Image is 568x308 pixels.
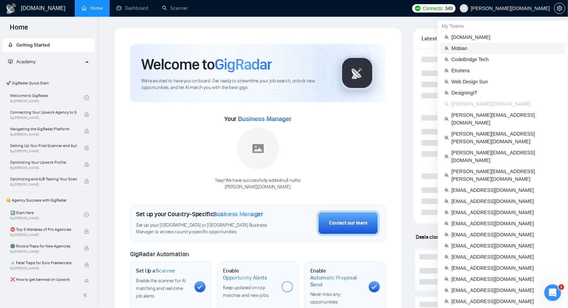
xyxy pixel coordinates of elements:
span: lock [84,179,89,184]
span: [EMAIL_ADDRESS][DOMAIN_NAME] [451,197,561,205]
span: Your [224,115,291,123]
span: [EMAIL_ADDRESS][DOMAIN_NAME] [451,220,561,227]
span: [PERSON_NAME][DOMAIN_NAME] [451,100,561,108]
span: Optimizing Your Upwork Profile [10,159,77,166]
span: team [445,299,449,303]
span: ☠️ Fatal Traps for Solo Freelancers [10,259,77,266]
span: double-left [83,292,90,299]
span: By [PERSON_NAME] [10,149,77,153]
span: lock [84,162,89,167]
span: team [445,91,449,95]
span: [EMAIL_ADDRESS][DOMAIN_NAME] [451,298,561,305]
span: lock [84,129,89,133]
div: My Teams [438,21,568,32]
span: Home [4,22,34,37]
span: fund-projection-screen [8,59,13,64]
span: Connecting Your Upwork Agency to GigRadar [10,109,77,116]
div: Yaay! We have successfully added null null to [215,177,301,191]
span: Keep updated on top matches and new jobs. [223,285,269,298]
button: setting [554,3,565,14]
span: [EMAIL_ADDRESS][DOMAIN_NAME] [451,186,561,194]
span: Enable the scanner for AI matching and real-time job alerts. [136,278,186,299]
span: Latest Posts from the GigRadar Community [422,34,461,43]
span: By [PERSON_NAME] [10,116,77,120]
span: 1 [559,284,564,290]
span: team [445,277,449,281]
span: team [445,255,449,259]
span: team [445,173,449,177]
span: lock [84,246,89,251]
span: [EMAIL_ADDRESS][DOMAIN_NAME] [451,253,561,261]
span: By [PERSON_NAME] [10,166,77,170]
span: 349 [445,5,453,12]
span: team [445,117,449,121]
span: By [PERSON_NAME] [10,233,77,237]
span: [PERSON_NAME][EMAIL_ADDRESS][PERSON_NAME][DOMAIN_NAME] [451,168,561,183]
span: Scanner [156,267,175,274]
div: Contact our team [329,219,367,227]
span: By [PERSON_NAME] [10,266,77,270]
a: dashboardDashboard [117,5,148,11]
span: 🚀 GigRadar Quick Start [3,76,94,90]
span: rocket [8,42,13,47]
img: placeholder.png [237,128,279,169]
p: [PERSON_NAME][DOMAIN_NAME] . [215,184,301,191]
span: Getting Started [16,42,50,48]
span: Business Manager [238,115,291,122]
span: [EMAIL_ADDRESS][DOMAIN_NAME] [451,264,561,272]
span: [EMAIL_ADDRESS][DOMAIN_NAME] [451,286,561,294]
span: team [445,221,449,226]
h1: Set Up a [136,267,175,274]
span: We're excited to have you on board. Get ready to streamline your job search, unlock new opportuni... [141,78,329,91]
span: Never miss any opportunities. [310,291,340,305]
span: team [445,80,449,84]
span: By [PERSON_NAME] [10,132,77,137]
span: [PERSON_NAME][EMAIL_ADDRESS][DOMAIN_NAME] [451,149,561,164]
span: [DOMAIN_NAME] [451,33,561,41]
span: Business Manager [214,210,263,218]
span: team [445,136,449,140]
span: Opportunity Alerts [223,274,267,281]
span: [EMAIL_ADDRESS][DOMAIN_NAME] [451,209,561,216]
span: Set up your [GEOGRAPHIC_DATA] or [GEOGRAPHIC_DATA] Business Manager to access country-specific op... [136,222,282,235]
span: GigRadar Automation [130,250,189,258]
span: ⛔ Top 3 Mistakes of Pro Agencies [10,226,77,233]
span: lock [84,262,89,267]
span: check-circle [84,95,89,100]
span: [PERSON_NAME][EMAIL_ADDRESS][PERSON_NAME][DOMAIN_NAME] [451,130,561,145]
span: team [445,266,449,270]
span: Academy [8,59,35,65]
span: Navigating the GigRadar Platform [10,125,77,132]
h1: Welcome to [141,55,272,74]
span: CodeBridge Tech [451,56,561,63]
a: 1️⃣ Start HereBy[PERSON_NAME] [10,207,84,222]
span: By [PERSON_NAME] [10,250,77,254]
span: team [445,288,449,292]
span: Connects: [423,5,443,12]
span: Optimizing and A/B Testing Your Scanner for Better Results [10,176,77,183]
span: team [445,35,449,39]
a: homeHome [82,5,103,11]
span: 👑 Agency Success with GigRadar [3,193,94,207]
span: [PERSON_NAME][EMAIL_ADDRESS][DOMAIN_NAME] [451,111,561,127]
span: team [445,46,449,50]
button: Contact our team [317,210,380,236]
span: team [445,68,449,73]
span: Deals closed by similar GigRadar users [413,231,507,243]
span: [EMAIL_ADDRESS][DOMAIN_NAME] [451,275,561,283]
span: DesigningIT [451,89,561,97]
span: check-circle [84,212,89,217]
span: By [PERSON_NAME] [10,183,77,187]
span: lock [84,112,89,117]
span: team [445,57,449,62]
span: ❌ How to get banned on Upwork [10,276,77,283]
span: GigRadar [215,55,272,74]
span: team [445,199,449,203]
span: [EMAIL_ADDRESS][DOMAIN_NAME] [451,231,561,238]
span: Etcetera [451,67,561,74]
img: logo [6,3,17,14]
span: team [445,102,449,106]
span: Academy [16,59,35,65]
img: upwork-logo.png [415,6,421,11]
li: Getting Started [2,38,95,52]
